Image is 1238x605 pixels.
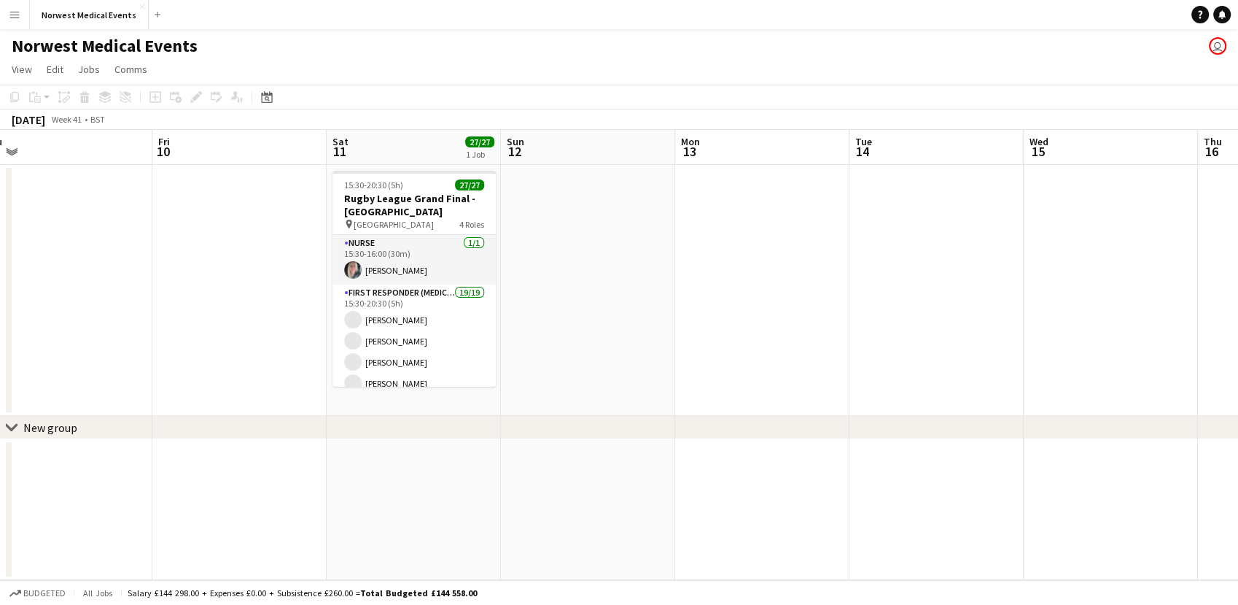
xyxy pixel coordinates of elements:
[128,587,477,598] div: Salary £144 298.00 + Expenses £0.00 + Subsistence £260.00 =
[12,112,45,127] div: [DATE]
[41,60,69,79] a: Edit
[23,420,77,435] div: New group
[48,114,85,125] span: Week 41
[114,63,147,76] span: Comms
[1209,37,1226,55] app-user-avatar: Rory Murphy
[109,60,153,79] a: Comms
[12,35,198,57] h1: Norwest Medical Events
[7,585,68,601] button: Budgeted
[90,114,105,125] div: BST
[72,60,106,79] a: Jobs
[80,587,115,598] span: All jobs
[47,63,63,76] span: Edit
[23,588,66,598] span: Budgeted
[30,1,149,29] button: Norwest Medical Events
[360,587,477,598] span: Total Budgeted £144 558.00
[78,63,100,76] span: Jobs
[12,63,32,76] span: View
[6,60,38,79] a: View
